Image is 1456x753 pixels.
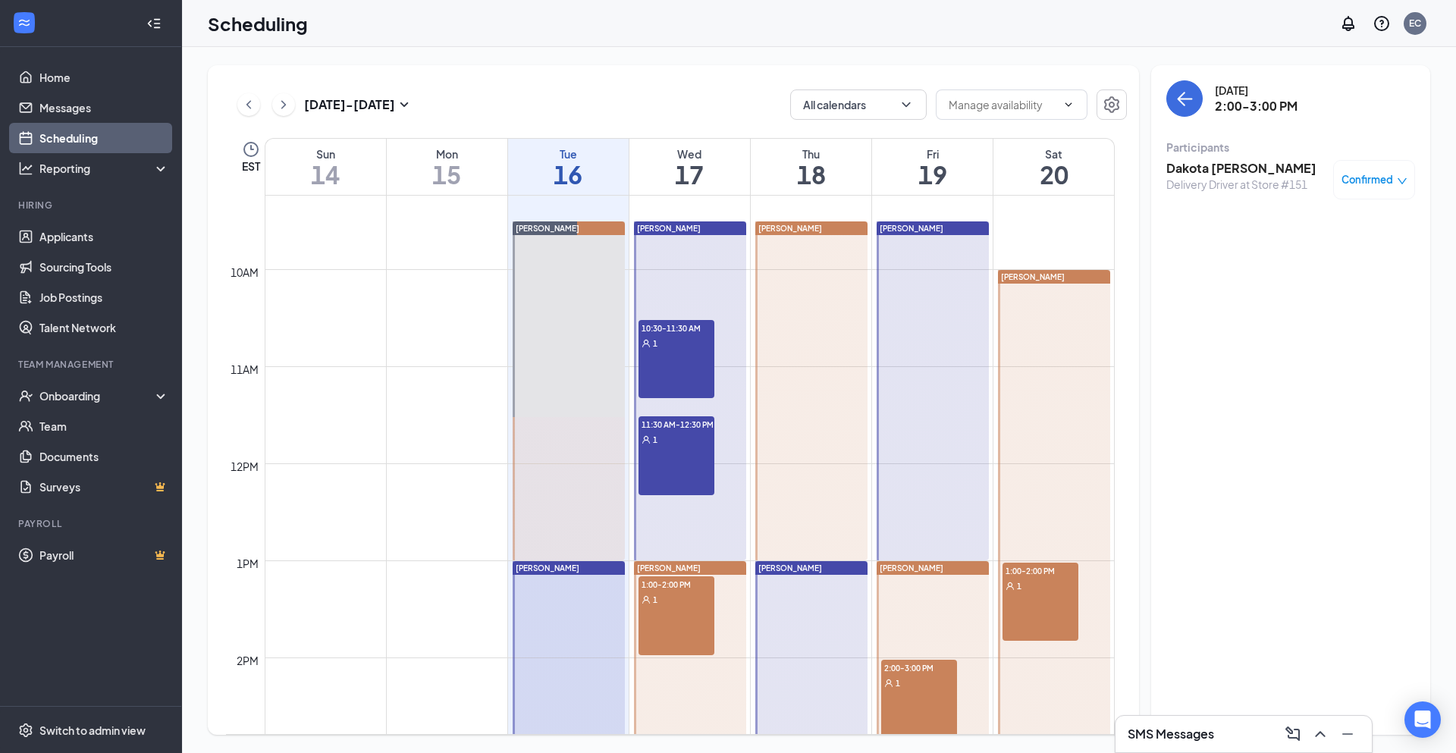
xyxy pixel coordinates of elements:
button: ChevronUp [1308,722,1332,746]
h1: 19 [872,162,993,187]
div: Onboarding [39,388,156,403]
svg: Settings [1103,96,1121,114]
a: Messages [39,93,169,123]
a: Documents [39,441,169,472]
svg: Settings [18,723,33,738]
svg: ChevronLeft [241,96,256,114]
svg: SmallChevronDown [395,96,413,114]
a: September 16, 2025 [508,139,629,195]
div: Reporting [39,161,170,176]
div: Wed [629,146,750,162]
h3: Dakota [PERSON_NAME] [1166,160,1316,177]
div: Team Management [18,358,166,371]
div: 12pm [227,458,262,475]
span: 1 [896,678,900,689]
div: Participants [1166,140,1415,155]
h1: 18 [751,162,871,187]
span: 10:30-11:30 AM [639,320,714,335]
span: [PERSON_NAME] [880,563,943,573]
a: SurveysCrown [39,472,169,502]
div: 1pm [234,555,262,572]
span: [PERSON_NAME] [758,224,822,233]
span: 1:00-2:00 PM [639,576,714,591]
button: ChevronLeft [237,93,260,116]
button: ChevronRight [272,93,295,116]
h3: SMS Messages [1128,726,1214,742]
h1: 17 [629,162,750,187]
a: September 19, 2025 [872,139,993,195]
div: 10am [227,264,262,281]
div: Mon [387,146,507,162]
div: Sun [265,146,386,162]
svg: User [642,595,651,604]
span: 1 [653,595,657,605]
a: Scheduling [39,123,169,153]
svg: UserCheck [18,388,33,403]
svg: Clock [242,140,260,158]
svg: User [884,679,893,688]
h1: 20 [993,162,1114,187]
div: Sat [993,146,1114,162]
svg: WorkstreamLogo [17,15,32,30]
a: September 20, 2025 [993,139,1114,195]
a: Talent Network [39,312,169,343]
button: Settings [1097,89,1127,120]
div: 2pm [234,652,262,669]
span: 2:00-3:00 PM [881,660,957,675]
div: 11am [227,361,262,378]
div: EC [1409,17,1421,30]
div: Payroll [18,517,166,530]
svg: ArrowLeft [1175,89,1194,108]
h3: [DATE] - [DATE] [304,96,395,113]
button: back-button [1166,80,1203,117]
svg: ComposeMessage [1284,725,1302,743]
svg: Notifications [1339,14,1357,33]
div: Thu [751,146,871,162]
a: Job Postings [39,282,169,312]
a: September 17, 2025 [629,139,750,195]
span: Confirmed [1341,172,1393,187]
span: [PERSON_NAME] [880,224,943,233]
svg: ChevronRight [276,96,291,114]
span: down [1397,176,1407,187]
button: All calendarsChevronDown [790,89,927,120]
h1: Scheduling [208,11,308,36]
span: [PERSON_NAME] [758,563,822,573]
span: [PERSON_NAME] [637,563,701,573]
span: [PERSON_NAME] [516,563,579,573]
h1: 16 [508,162,629,187]
h3: 2:00-3:00 PM [1215,98,1298,115]
span: 1 [1017,581,1021,591]
a: Team [39,411,169,441]
svg: User [642,435,651,444]
svg: QuestionInfo [1373,14,1391,33]
span: 1 [653,338,657,349]
h1: 15 [387,162,507,187]
span: EST [242,158,260,174]
input: Manage availability [949,96,1056,113]
a: Applicants [39,221,169,252]
span: 1 [653,435,657,445]
svg: ChevronDown [1062,99,1075,111]
span: 1:00-2:00 PM [1003,563,1078,578]
h1: 14 [265,162,386,187]
a: September 15, 2025 [387,139,507,195]
svg: ChevronUp [1311,725,1329,743]
button: Minimize [1335,722,1360,746]
div: Open Intercom Messenger [1404,701,1441,738]
div: [DATE] [1215,83,1298,98]
span: [PERSON_NAME] [1001,272,1065,281]
div: Fri [872,146,993,162]
a: September 18, 2025 [751,139,871,195]
span: 11:30 AM-12:30 PM [639,416,714,431]
div: Hiring [18,199,166,212]
span: [PERSON_NAME] [637,224,701,233]
svg: User [642,339,651,348]
a: PayrollCrown [39,540,169,570]
a: Home [39,62,169,93]
svg: ChevronDown [899,97,914,112]
div: Tue [508,146,629,162]
a: Sourcing Tools [39,252,169,282]
svg: User [1006,582,1015,591]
